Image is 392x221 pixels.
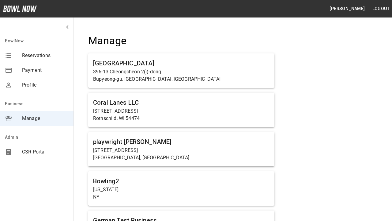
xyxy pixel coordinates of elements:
[22,52,69,59] span: Reservations
[93,107,269,115] p: [STREET_ADDRESS]
[22,115,69,122] span: Manage
[22,148,69,156] span: CSR Portal
[93,68,269,76] p: 396-13 Cheongcheon 2(i)-dong
[93,58,269,68] h6: [GEOGRAPHIC_DATA]
[93,186,269,193] p: [US_STATE]
[93,154,269,161] p: [GEOGRAPHIC_DATA], [GEOGRAPHIC_DATA]
[93,176,269,186] h6: Bowling2
[88,34,274,47] h4: Manage
[93,193,269,201] p: NY
[22,81,69,89] span: Profile
[93,147,269,154] p: [STREET_ADDRESS]
[93,98,269,107] h6: Coral Lanes LLC
[327,3,367,14] button: [PERSON_NAME]
[3,6,37,12] img: logo
[93,137,269,147] h6: playwright [PERSON_NAME]
[93,76,269,83] p: Bupyeong-gu, [GEOGRAPHIC_DATA], [GEOGRAPHIC_DATA]
[370,3,392,14] button: Logout
[22,67,69,74] span: Payment
[93,115,269,122] p: Rothschild, WI 54474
